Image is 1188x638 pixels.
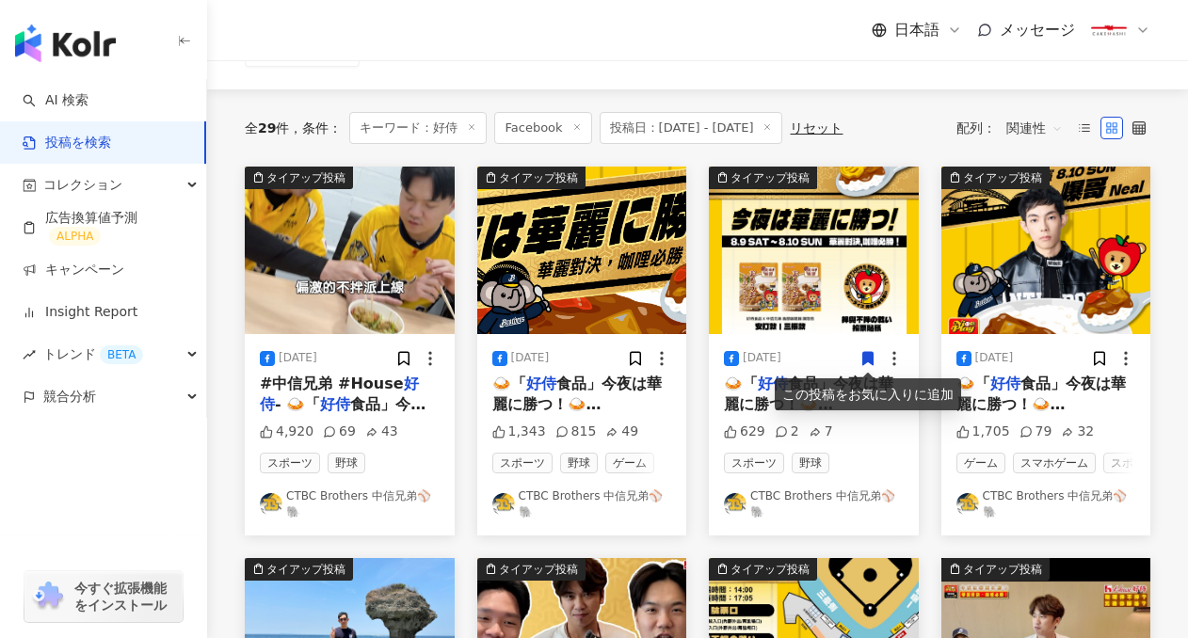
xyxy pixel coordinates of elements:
span: スポーツ [492,453,553,473]
span: 野球 [328,453,365,473]
div: 2 [775,423,799,441]
span: Facebook [494,112,591,144]
a: KOL AvatarCTBC Brothers 中信兄弟⚾🐘 [956,488,1136,520]
span: トレンド [43,333,143,375]
img: KOL Avatar [492,493,515,516]
span: 競合分析 [43,375,96,418]
span: 条件 ： [289,120,342,136]
span: 🍛「 [956,375,990,392]
a: 広告換算値予測ALPHA [23,209,191,247]
img: KOL Avatar [956,493,979,516]
a: KOL AvatarCTBC Brothers 中信兄弟⚾🐘 [492,488,672,520]
span: 食品」今夜は華麗に勝つ！🍛 8/9(六)-8/10(日)華麗對決，咖哩必勝！ ​ 📢進場贈品 一起吃咖哩！ 1⃣ [724,375,896,477]
span: スポーツ [260,453,320,473]
div: BETA [100,345,143,364]
a: searchAI 検索 [23,91,88,110]
mark: 好侍 [526,375,556,392]
a: キャンペーン [23,261,124,279]
span: スポーツ [1103,453,1164,473]
img: post-image [941,167,1151,334]
div: [DATE] [975,350,1014,366]
span: スマホゲーム [1013,453,1096,473]
div: タイアップ投稿 [266,560,345,579]
button: タイアップ投稿 [245,167,455,334]
mark: 好侍 [990,375,1020,392]
button: タイアップ投稿 [709,167,919,334]
mark: 好侍 [758,375,788,392]
button: タイアップ投稿 [477,167,687,334]
div: [DATE] [279,350,317,366]
a: 投稿を検索 [23,134,111,152]
span: キーワード：好侍 [349,112,487,144]
img: 359824279_785383976458838_6227106914348312772_n.png [1091,12,1127,48]
mark: 好侍 [260,375,419,413]
span: 野球 [792,453,829,473]
span: 関連性 [1006,113,1063,143]
div: リセット [790,120,843,136]
span: 食品」今夜は華麗に勝つ！🍛 8/9(六)-8/10(日)華麗對決，咖哩必勝！ ​ 今年中信兄弟首度攜手 台灣 [492,375,665,477]
div: 配列： [956,113,1073,143]
span: 野球 [560,453,598,473]
div: タイアップ投稿 [499,560,578,579]
img: post-image [477,167,687,334]
div: タイアップ投稿 [499,168,578,187]
span: #中信兄弟 #House [260,375,404,392]
img: KOL Avatar [260,493,282,516]
div: [DATE] [511,350,550,366]
div: 7 [809,423,833,441]
img: KOL Avatar [724,493,747,516]
span: 🍛「 [724,375,758,392]
span: スポーツ [724,453,784,473]
span: 29 [258,120,276,136]
span: ゲーム [956,453,1005,473]
span: ゲーム [605,453,654,473]
span: rise [23,348,36,361]
div: 69 [323,423,356,441]
div: 79 [1019,423,1052,441]
a: KOL AvatarCTBC Brothers 中信兄弟⚾🐘 [260,488,440,520]
div: 4,920 [260,423,313,441]
span: 🍛「 [492,375,526,392]
div: タイアップ投稿 [963,168,1042,187]
img: chrome extension [30,582,66,612]
div: タイアップ投稿 [730,560,810,579]
div: この投稿をお気に入りに追加 [775,378,961,410]
a: KOL AvatarCTBC Brothers 中信兄弟⚾🐘 [724,488,904,520]
div: 815 [555,423,597,441]
img: post-image [245,167,455,334]
div: 1,343 [492,423,546,441]
div: 32 [1061,423,1094,441]
span: 今すぐ拡張機能をインストール [74,580,177,614]
a: Insight Report [23,303,137,322]
div: タイアップ投稿 [963,560,1042,579]
div: [DATE] [743,350,781,366]
span: コレクション [43,164,122,206]
span: - 🍛「 [275,395,320,413]
div: 43 [365,423,398,441]
span: 投稿日：[DATE] - [DATE] [600,112,783,144]
div: 1,705 [956,423,1010,441]
div: 629 [724,423,765,441]
button: タイアップ投稿 [941,167,1151,334]
mark: 好侍 [320,395,350,413]
span: メッセージ [1000,21,1075,39]
img: logo [15,24,116,62]
div: 全 件 [245,120,289,136]
span: 日本語 [894,20,939,40]
div: タイアップ投稿 [266,168,345,187]
img: post-image [709,167,919,334]
div: タイアップ投稿 [730,168,810,187]
div: 49 [605,423,638,441]
a: chrome extension今すぐ拡張機能をインストール [24,571,183,622]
